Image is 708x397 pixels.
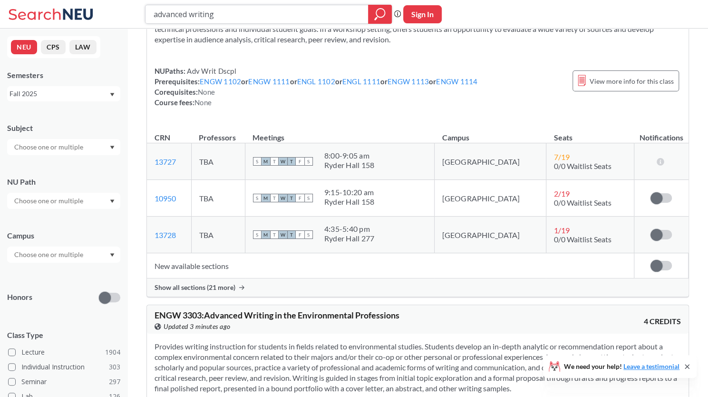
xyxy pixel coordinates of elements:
[8,376,120,388] label: Seminar
[287,194,296,202] span: T
[8,346,120,358] label: Lecture
[155,283,235,292] span: Show all sections (21 more)
[304,157,313,166] span: S
[324,151,375,160] div: 8:00 - 9:05 am
[248,77,290,86] a: ENGW 1111
[342,77,380,86] a: ENGL 1111
[10,249,89,260] input: Choose one or multiple
[324,197,375,207] div: Ryder Hall 158
[191,180,245,217] td: TBA
[546,123,634,143] th: Seats
[155,310,399,320] span: ENGW 3303 : Advanced Writing in the Environmental Professions
[7,123,120,133] div: Subject
[7,177,120,187] div: NU Path
[7,330,120,340] span: Class Type
[554,226,570,235] span: 1 / 19
[644,316,681,327] span: 4 CREDITS
[270,230,279,239] span: T
[11,40,37,54] button: NEU
[403,5,442,23] button: Sign In
[10,141,89,153] input: Choose one or multiple
[155,341,681,394] section: Provides writing instruction for students in fields related to environmental studies. Students de...
[191,143,245,180] td: TBA
[7,230,120,241] div: Campus
[155,157,176,166] a: 13727
[10,195,89,207] input: Choose one or multiple
[634,123,689,143] th: Notifications
[147,278,689,297] div: Show all sections (21 more)
[262,157,270,166] span: M
[8,361,120,373] label: Individual Instruction
[194,98,212,107] span: None
[287,157,296,166] span: T
[304,230,313,239] span: S
[109,362,120,372] span: 303
[110,146,115,149] svg: Dropdown arrow
[435,180,546,217] td: [GEOGRAPHIC_DATA]
[164,321,231,332] span: Updated 3 minutes ago
[296,230,304,239] span: F
[10,89,109,99] div: Fall 2025
[253,230,262,239] span: S
[554,198,611,207] span: 0/0 Waitlist Seats
[153,6,361,22] input: Class, professor, course number, "phrase"
[105,347,120,357] span: 1904
[368,5,392,24] div: magnifying glass
[191,217,245,253] td: TBA
[7,292,32,303] p: Honors
[7,70,120,80] div: Semesters
[296,157,304,166] span: F
[324,160,375,170] div: Ryder Hall 158
[304,194,313,202] span: S
[324,234,375,243] div: Ryder Hall 277
[388,77,429,86] a: ENGW 1113
[191,123,245,143] th: Professors
[155,230,176,239] a: 13728
[324,188,375,197] div: 9:15 - 10:20 am
[185,67,236,75] span: Adv Writ Dscpl
[436,77,477,86] a: ENGW 1114
[623,362,679,370] a: Leave a testimonial
[287,230,296,239] span: T
[109,377,120,387] span: 297
[245,123,434,143] th: Meetings
[253,157,262,166] span: S
[7,139,120,155] div: Dropdown arrow
[270,157,279,166] span: T
[590,75,674,87] span: View more info for this class
[279,157,287,166] span: W
[41,40,66,54] button: CPS
[279,194,287,202] span: W
[564,363,679,370] span: We need your help!
[7,247,120,263] div: Dropdown arrow
[279,230,287,239] span: W
[253,194,262,202] span: S
[200,77,241,86] a: ENGW 1102
[7,193,120,209] div: Dropdown arrow
[435,143,546,180] td: [GEOGRAPHIC_DATA]
[262,230,270,239] span: M
[155,66,478,108] div: NUPaths: Prerequisites: or or or or or Corequisites: Course fees:
[155,194,176,203] a: 10950
[297,77,335,86] a: ENGL 1102
[554,235,611,244] span: 0/0 Waitlist Seats
[110,199,115,203] svg: Dropdown arrow
[7,86,120,101] div: Fall 2025Dropdown arrow
[110,253,115,257] svg: Dropdown arrow
[69,40,97,54] button: LAW
[147,253,634,278] td: New available sections
[155,132,170,143] div: CRN
[198,88,215,96] span: None
[554,161,611,170] span: 0/0 Waitlist Seats
[270,194,279,202] span: T
[296,194,304,202] span: F
[262,194,270,202] span: M
[324,224,375,234] div: 4:35 - 5:40 pm
[374,8,386,21] svg: magnifying glass
[554,189,570,198] span: 2 / 19
[110,93,115,97] svg: Dropdown arrow
[435,123,546,143] th: Campus
[435,217,546,253] td: [GEOGRAPHIC_DATA]
[554,152,570,161] span: 7 / 19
